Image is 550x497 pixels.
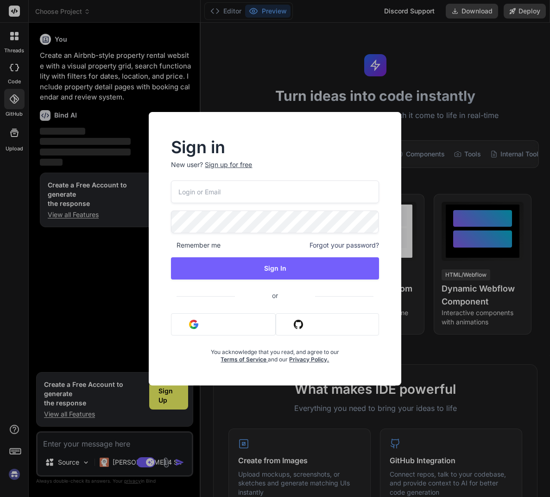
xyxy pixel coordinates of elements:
[171,241,221,250] span: Remember me
[206,343,344,363] div: You acknowledge that you read, and agree to our and our
[294,320,303,329] img: github
[289,356,329,363] a: Privacy Policy.
[171,313,275,335] button: Sign in with Google
[276,313,379,335] button: Sign in with Github
[221,356,268,363] a: Terms of Service
[171,257,379,280] button: Sign In
[205,160,252,169] div: Sign up for free
[171,180,379,203] input: Login or Email
[310,241,379,250] span: Forgot your password?
[189,320,198,329] img: google
[235,284,315,307] span: or
[171,160,379,180] p: New user?
[171,140,379,155] h2: Sign in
